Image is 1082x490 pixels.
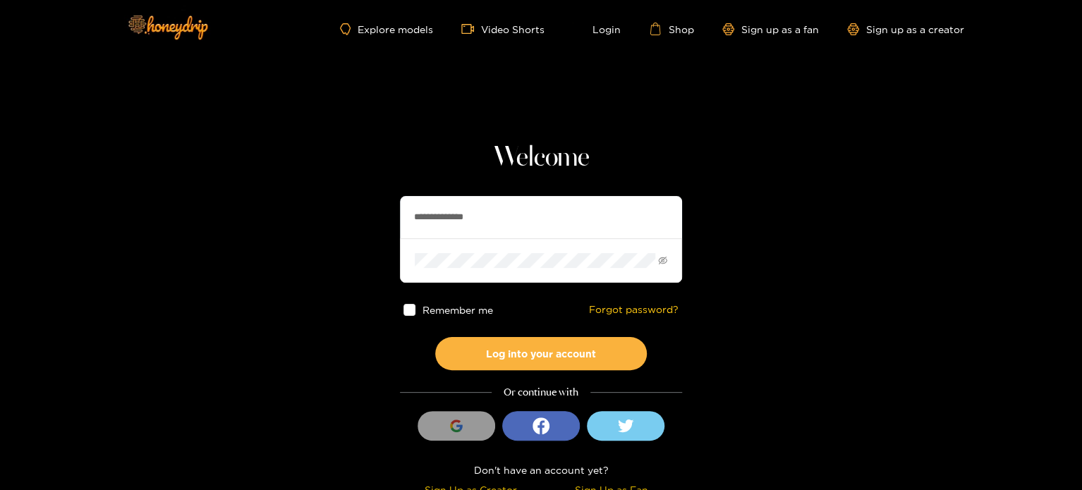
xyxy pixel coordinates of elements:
[461,23,481,35] span: video-camera
[847,23,964,35] a: Sign up as a creator
[658,256,667,265] span: eye-invisible
[649,23,694,35] a: Shop
[400,384,682,400] div: Or continue with
[435,337,647,370] button: Log into your account
[423,305,493,315] span: Remember me
[461,23,545,35] a: Video Shorts
[400,141,682,175] h1: Welcome
[722,23,819,35] a: Sign up as a fan
[573,23,621,35] a: Login
[589,304,679,316] a: Forgot password?
[400,462,682,478] div: Don't have an account yet?
[340,23,433,35] a: Explore models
